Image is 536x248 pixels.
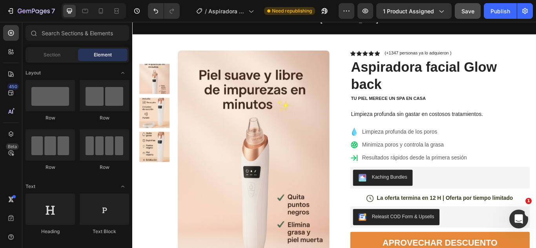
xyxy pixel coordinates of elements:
span: / [205,7,207,15]
div: Kaching Bundles [279,177,320,185]
div: Row [26,114,75,121]
h1: Aspiradora facial Glow back [254,42,463,84]
div: Row [26,164,75,171]
button: 1 product assigned [376,3,452,19]
span: Save [461,8,474,14]
span: Text [26,183,35,190]
button: Kaching Bundles [257,172,326,191]
span: Section [44,51,60,58]
div: Releasit COD Form & Upsells [279,223,352,231]
span: Toggle open [117,67,129,79]
span: 1 product assigned [383,7,434,15]
p: Minimiza poros y controla la grasa [268,139,390,148]
p: Resultados rápidos desde la primera sesión [268,154,390,163]
div: Beta [6,143,19,150]
p: Tu piel merece un spa en casa [255,86,462,93]
div: Text Block [80,228,129,235]
p: (+1347 personas ya lo adquieron ) [294,33,372,40]
button: Save [455,3,481,19]
div: 450 [7,83,19,90]
span: Need republishing [272,7,312,14]
button: 7 [3,3,58,19]
div: Publish [490,7,510,15]
input: Search Sections & Elements [26,25,129,41]
img: CKKYs5695_ICEAE=.webp [263,223,273,232]
img: KachingBundles.png [263,177,273,186]
p: La oferta termina en 12 H | Oferta por tiempo limitado [285,201,444,210]
span: 1 [525,198,532,204]
div: Heading [26,228,75,235]
button: Releasit COD Form & Upsells [257,218,358,237]
iframe: Intercom live chat [509,210,528,228]
span: Toggle open [117,180,129,193]
span: Element [94,51,112,58]
span: Layout [26,69,41,76]
div: Row [80,114,129,121]
button: Publish [484,3,517,19]
iframe: Design area [132,22,536,248]
p: Limpieza profunda sin gastar en costosos tratamientos. [255,104,462,112]
div: Row [80,164,129,171]
p: 7 [51,6,55,16]
span: Aspiradora facil Vacumback [208,7,245,15]
div: Undo/Redo [148,3,180,19]
p: Limpieza profunda de los poros [268,123,390,133]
